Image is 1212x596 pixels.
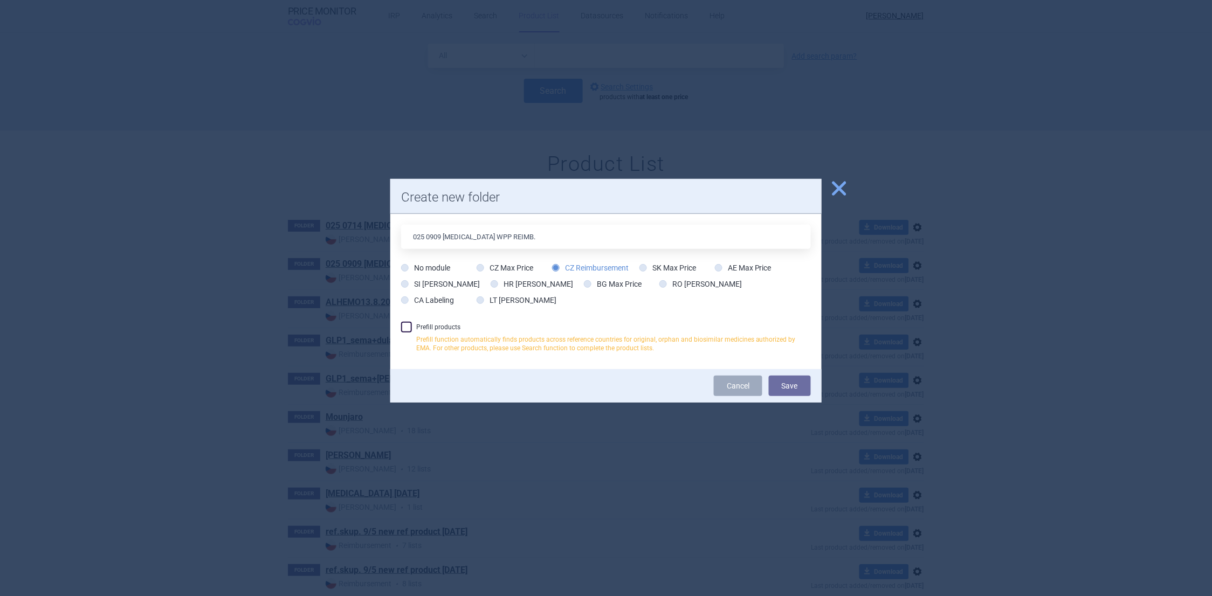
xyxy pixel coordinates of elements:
label: AE Max Price [715,262,772,273]
input: Folder name [401,225,811,249]
label: Prefill products [401,322,811,359]
h1: Create new folder [401,190,811,205]
a: Cancel [714,376,762,396]
label: No module [401,262,450,273]
label: HR [PERSON_NAME] [491,279,573,289]
label: CA Labeling [401,295,454,306]
label: RO [PERSON_NAME] [659,279,742,289]
button: Save [769,376,811,396]
label: LT [PERSON_NAME] [477,295,556,306]
label: SI [PERSON_NAME] [401,279,480,289]
label: BG Max Price [584,279,642,289]
label: CZ Reimbursement [552,262,629,273]
label: SK Max Price [639,262,696,273]
p: Prefill function automatically finds products across reference countries for original, orphan and... [416,335,811,354]
label: CZ Max Price [477,262,533,273]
